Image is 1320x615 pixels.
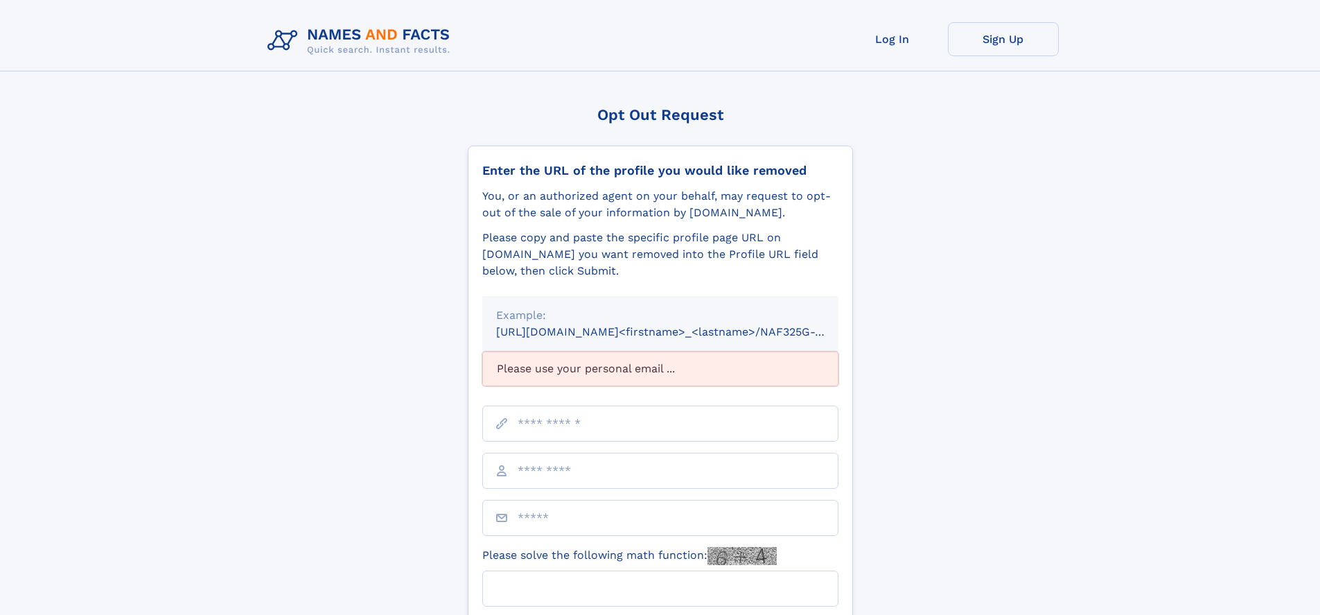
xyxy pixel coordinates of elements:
img: Logo Names and Facts [262,22,461,60]
a: Log In [837,22,948,56]
label: Please solve the following math function: [482,547,777,565]
div: Please copy and paste the specific profile page URL on [DOMAIN_NAME] you want removed into the Pr... [482,229,838,279]
div: You, or an authorized agent on your behalf, may request to opt-out of the sale of your informatio... [482,188,838,221]
small: [URL][DOMAIN_NAME]<firstname>_<lastname>/NAF325G-xxxxxxxx [496,325,865,338]
div: Please use your personal email ... [482,352,838,386]
div: Opt Out Request [468,106,853,123]
a: Sign Up [948,22,1059,56]
div: Example: [496,307,825,324]
div: Enter the URL of the profile you would like removed [482,163,838,178]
